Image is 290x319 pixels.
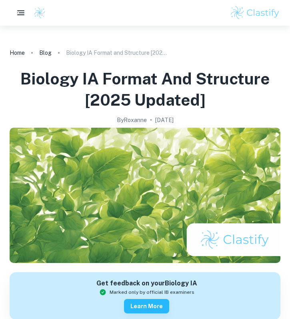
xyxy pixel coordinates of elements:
h1: Biology IA Format and Structure [2025 updated] [10,68,280,111]
img: Clastify logo [230,5,280,21]
a: Home [10,47,25,58]
button: Learn more [124,299,169,313]
p: Biology IA Format and Structure [2025 updated] [66,48,170,57]
p: • [150,116,152,124]
a: Blog [39,47,52,58]
h2: [DATE] [155,116,174,124]
h6: Get feedback on your Biology IA [96,279,197,289]
a: Clastify logo [29,7,46,19]
img: Biology IA Format and Structure [2025 updated] cover image [10,128,280,263]
img: Clastify logo [34,7,46,19]
h2: By Roxanne [117,116,147,124]
span: Marked only by official IB examiners [110,289,194,296]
